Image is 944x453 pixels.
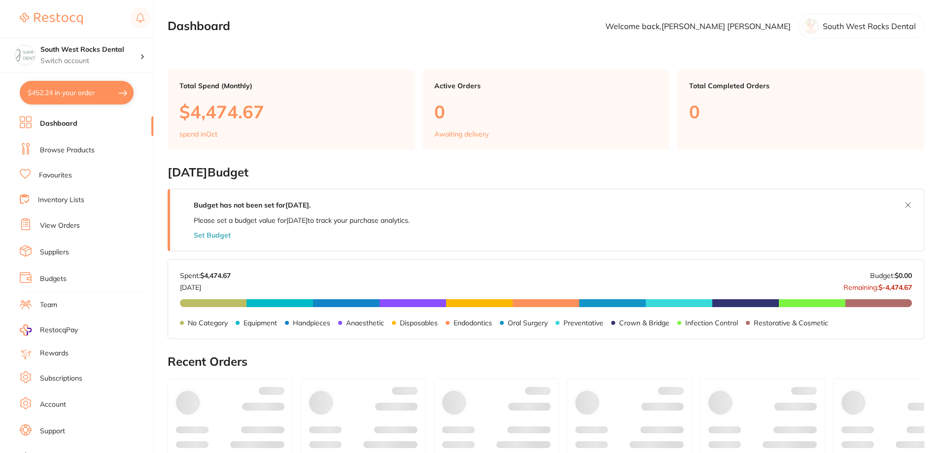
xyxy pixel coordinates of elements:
img: Restocq Logo [20,13,83,25]
a: View Orders [40,221,80,231]
a: Team [40,300,57,310]
p: Crown & Bridge [619,319,669,327]
p: Preventative [563,319,603,327]
h2: [DATE] Budget [168,166,924,179]
a: Total Completed Orders0 [677,70,924,150]
p: Anaesthetic [346,319,384,327]
h2: Recent Orders [168,355,924,369]
img: South West Rocks Dental [15,45,35,65]
p: Welcome back, [PERSON_NAME] [PERSON_NAME] [605,22,791,31]
strong: $-4,474.67 [878,283,912,292]
strong: $4,474.67 [200,271,231,280]
strong: $0.00 [895,271,912,280]
p: Budget: [870,272,912,279]
p: Please set a budget value for [DATE] to track your purchase analytics. [194,216,410,224]
a: Restocq Logo [20,7,83,30]
p: 0 [434,102,658,122]
img: RestocqPay [20,324,32,336]
p: No Category [188,319,228,327]
a: Dashboard [40,119,77,129]
p: Switch account [40,56,140,66]
a: Total Spend (Monthly)$4,474.67spend inOct [168,70,415,150]
p: Active Orders [434,82,658,90]
p: Handpieces [293,319,330,327]
p: Oral Surgery [508,319,548,327]
p: Total Spend (Monthly) [179,82,403,90]
a: Active Orders0Awaiting delivery [422,70,669,150]
a: Subscriptions [40,374,82,383]
a: Account [40,400,66,410]
p: Remaining: [843,279,912,291]
p: Disposables [400,319,438,327]
p: Total Completed Orders [689,82,912,90]
button: Set Budget [194,231,231,239]
p: Endodontics [454,319,492,327]
a: Favourites [39,171,72,180]
p: [DATE] [180,279,231,291]
span: RestocqPay [40,325,78,335]
a: Rewards [40,348,69,358]
p: Awaiting delivery [434,130,489,138]
p: South West Rocks Dental [823,22,916,31]
p: Spent: [180,272,231,279]
a: Suppliers [40,247,69,257]
p: 0 [689,102,912,122]
a: Inventory Lists [38,195,84,205]
p: Equipment [244,319,277,327]
h2: Dashboard [168,19,230,33]
a: RestocqPay [20,324,78,336]
a: Browse Products [40,145,95,155]
h4: South West Rocks Dental [40,45,140,55]
a: Support [40,426,65,436]
a: Budgets [40,274,67,284]
p: Restorative & Cosmetic [754,319,828,327]
button: $452.24 in your order [20,81,134,105]
p: spend in Oct [179,130,217,138]
p: $4,474.67 [179,102,403,122]
p: Infection Control [685,319,738,327]
strong: Budget has not been set for [DATE] . [194,201,311,209]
